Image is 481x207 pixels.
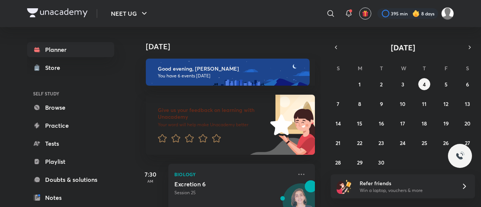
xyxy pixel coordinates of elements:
button: September 18, 2025 [418,117,430,129]
abbr: Wednesday [401,65,406,72]
a: Practice [27,118,114,133]
abbr: September 20, 2025 [464,120,470,127]
button: September 16, 2025 [375,117,387,129]
button: September 23, 2025 [375,137,387,149]
button: September 17, 2025 [397,117,409,129]
button: September 6, 2025 [461,78,473,90]
h6: Good evening, [PERSON_NAME] [158,65,303,72]
img: feedback_image [245,95,315,155]
button: September 21, 2025 [332,137,344,149]
button: September 19, 2025 [440,117,452,129]
abbr: September 27, 2025 [465,139,470,147]
h4: [DATE] [146,42,322,51]
button: September 28, 2025 [332,156,344,168]
abbr: Saturday [466,65,469,72]
abbr: September 18, 2025 [422,120,427,127]
button: September 15, 2025 [354,117,366,129]
abbr: September 21, 2025 [336,139,340,147]
abbr: Thursday [423,65,426,72]
button: September 4, 2025 [418,78,430,90]
abbr: September 11, 2025 [422,100,427,107]
button: avatar [359,8,371,20]
abbr: September 3, 2025 [401,81,404,88]
abbr: September 13, 2025 [465,100,470,107]
h5: Excretion 6 [174,180,268,188]
abbr: Monday [358,65,362,72]
button: September 29, 2025 [354,156,366,168]
h5: 7:30 [135,170,165,179]
img: avatar [362,10,369,17]
button: September 10, 2025 [397,98,409,110]
button: September 7, 2025 [332,98,344,110]
abbr: September 1, 2025 [358,81,361,88]
a: Tests [27,136,114,151]
abbr: Sunday [337,65,340,72]
abbr: September 6, 2025 [466,81,469,88]
abbr: September 19, 2025 [443,120,449,127]
abbr: September 15, 2025 [357,120,362,127]
button: September 11, 2025 [418,98,430,110]
img: ttu [455,151,464,160]
abbr: September 7, 2025 [337,100,339,107]
img: Company Logo [27,8,88,17]
abbr: September 26, 2025 [443,139,449,147]
a: Store [27,60,114,75]
abbr: September 14, 2025 [336,120,341,127]
img: streak [412,10,420,17]
a: Browse [27,100,114,115]
h6: SELF STUDY [27,87,114,100]
abbr: September 16, 2025 [379,120,384,127]
abbr: September 30, 2025 [378,159,384,166]
abbr: Tuesday [380,65,383,72]
abbr: September 28, 2025 [335,159,341,166]
abbr: Friday [445,65,448,72]
a: Playlist [27,154,114,169]
abbr: September 10, 2025 [400,100,405,107]
h6: Give us your feedback on learning with Unacademy [158,107,268,120]
p: AM [135,179,165,183]
a: Notes [27,190,114,205]
abbr: September 29, 2025 [357,159,363,166]
p: Biology [174,170,292,179]
img: referral [337,179,352,194]
button: September 30, 2025 [375,156,387,168]
abbr: September 2, 2025 [380,81,383,88]
p: You have 6 events [DATE] [158,73,303,79]
button: September 25, 2025 [418,137,430,149]
button: September 9, 2025 [375,98,387,110]
abbr: September 24, 2025 [400,139,405,147]
button: September 27, 2025 [461,137,473,149]
abbr: September 25, 2025 [422,139,427,147]
button: September 24, 2025 [397,137,409,149]
button: September 8, 2025 [354,98,366,110]
abbr: September 5, 2025 [445,81,448,88]
button: [DATE] [341,42,464,53]
button: September 5, 2025 [440,78,452,90]
a: Company Logo [27,8,88,19]
abbr: September 4, 2025 [423,81,426,88]
abbr: September 8, 2025 [358,100,361,107]
button: September 3, 2025 [397,78,409,90]
a: Doubts & solutions [27,172,114,187]
button: September 22, 2025 [354,137,366,149]
p: Session 25 [174,189,292,196]
a: Planner [27,42,114,57]
p: Your word will help make Unacademy better [158,122,268,128]
abbr: September 9, 2025 [380,100,383,107]
h6: Refer friends [360,179,452,187]
button: September 2, 2025 [375,78,387,90]
button: NEET UG [106,6,153,21]
img: Shristi Raj [441,7,454,20]
button: September 12, 2025 [440,98,452,110]
abbr: September 23, 2025 [378,139,384,147]
button: September 26, 2025 [440,137,452,149]
span: [DATE] [391,42,415,53]
button: September 13, 2025 [461,98,473,110]
div: Store [45,63,65,72]
img: evening [146,59,310,86]
button: September 20, 2025 [461,117,473,129]
button: September 14, 2025 [332,117,344,129]
abbr: September 12, 2025 [443,100,448,107]
button: September 1, 2025 [354,78,366,90]
p: Win a laptop, vouchers & more [360,187,452,194]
